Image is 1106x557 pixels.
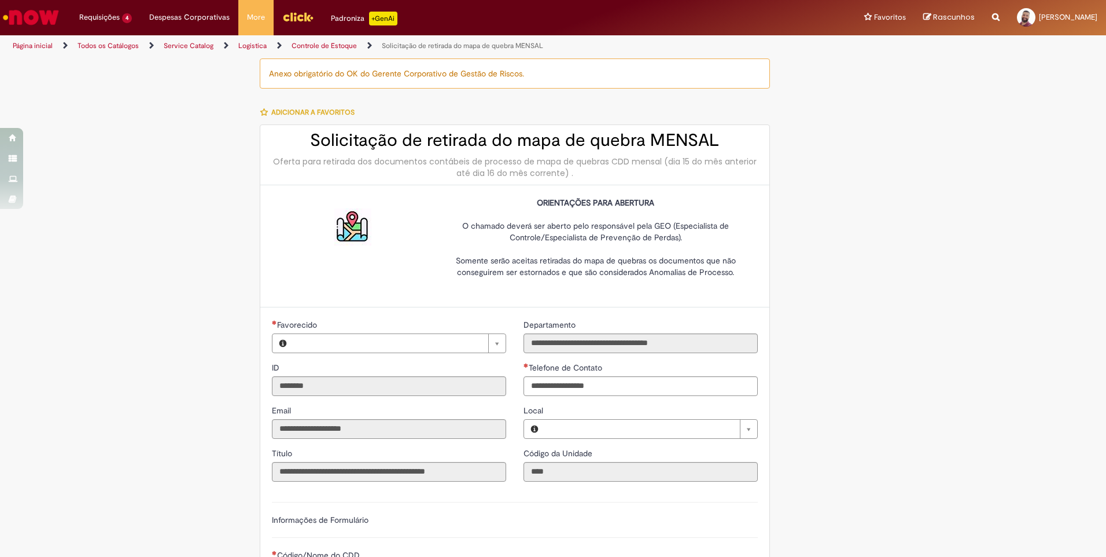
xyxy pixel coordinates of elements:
[523,334,758,353] input: Departamento
[537,197,654,208] strong: ORIENTAÇÕES PARA ABERTURA
[874,12,906,23] span: Favoritos
[524,420,545,438] button: Local, Visualizar este registro
[78,41,139,50] a: Todos os Catálogos
[9,35,729,57] ul: Trilhas de página
[272,462,506,482] input: Título
[1039,12,1097,22] span: [PERSON_NAME]
[149,12,230,23] span: Despesas Corporativas
[272,551,277,555] span: Necessários
[272,448,294,459] span: Somente leitura - Título
[292,41,357,50] a: Controle de Estoque
[272,131,758,150] h2: Solicitação de retirada do mapa de quebra MENSAL
[238,41,267,50] a: Logistica
[523,448,595,459] label: Somente leitura - Código da Unidade
[272,515,368,525] label: Informações de Formulário
[260,100,361,124] button: Adicionar a Favoritos
[523,448,595,459] span: Somente leitura - Código da Unidade
[523,376,758,396] input: Telefone de Contato
[334,208,371,245] img: Solicitação de retirada do mapa de quebra MENSAL
[523,319,578,331] label: Somente leitura - Departamento
[272,156,758,179] div: Oferta para retirada dos documentos contábeis de processo de mapa de quebras CDD mensal (dia 15 d...
[79,12,120,23] span: Requisições
[523,405,545,416] span: Local
[272,405,293,416] label: Somente leitura - Email
[293,334,506,353] a: Limpar campo Favorecido
[272,334,293,353] button: Favorecido, Visualizar este registro
[382,41,543,50] a: Solicitação de retirada do mapa de quebra MENSAL
[271,108,355,117] span: Adicionar a Favoritos
[272,376,506,396] input: ID
[260,58,770,89] div: Anexo obrigatório do OK do Gerente Corporativo de Gestão de Riscos.
[282,8,314,25] img: click_logo_yellow_360x200.png
[545,420,757,438] a: Limpar campo Local
[277,320,319,330] span: Necessários - Favorecido
[122,13,132,23] span: 4
[272,362,282,373] label: Somente leitura - ID
[523,462,758,482] input: Código da Unidade
[272,419,506,439] input: Email
[923,12,975,23] a: Rascunhos
[272,405,293,416] span: Somente leitura - Email
[369,12,397,25] p: +GenAi
[933,12,975,23] span: Rascunhos
[529,362,604,373] span: Telefone de Contato
[247,12,265,23] span: More
[164,41,213,50] a: Service Catalog
[13,41,53,50] a: Página inicial
[443,197,749,290] p: O chamado deverá ser aberto pelo responsável pela GEO (Especialista de Controle/Especialista de P...
[523,363,529,368] span: Obrigatório Preenchido
[331,12,397,25] div: Padroniza
[272,320,277,325] span: Necessários
[272,448,294,459] label: Somente leitura - Título
[1,6,61,29] img: ServiceNow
